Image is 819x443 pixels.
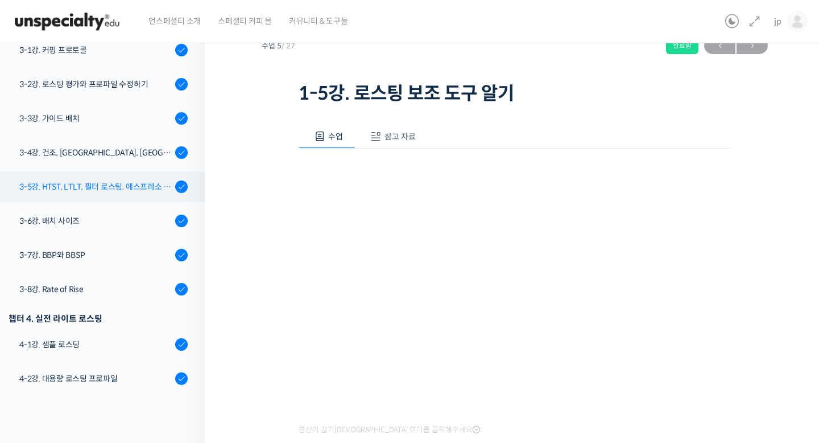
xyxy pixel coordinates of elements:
div: 4-1강. 샘플 로스팅 [19,338,172,351]
div: 완료함 [666,37,698,54]
span: 수업 5 [262,42,295,50]
a: Home [3,348,75,377]
div: 3-2강. 로스팅 평가와 프로파일 수정하기 [19,78,172,91]
div: 3-8강. Rate of Rise [19,283,172,296]
div: 챕터 4. 실전 라이트 로스팅 [9,311,188,326]
span: ← [704,38,735,54]
span: 수업 [328,132,343,142]
a: Messages [75,348,147,377]
span: / 27 [282,41,295,51]
div: 4-2강. 대용량 로스팅 프로파일 [19,372,172,385]
div: 3-6강. 배치 사이즈 [19,215,172,227]
a: ←이전 [704,37,735,54]
div: 3-1강. 커핑 프로토콜 [19,44,172,56]
div: 3-7강. BBP와 BBSP [19,249,172,261]
span: Home [29,366,49,375]
a: Settings [147,348,218,377]
span: 영상이 끊기[DEMOGRAPHIC_DATA] 여기를 클릭해주세요 [299,425,480,434]
div: 3-5강. HTST, LTLT, 필터 로스팅, 에스프레소 로스팅 [19,181,172,193]
h1: 1-5강. 로스팅 보조 도구 알기 [299,83,731,104]
span: 참고 자료 [384,132,416,142]
div: 3-3강. 가이드 배치 [19,112,172,125]
span: → [737,38,768,54]
span: Settings [168,366,196,375]
div: 3-4강. 건조, [GEOGRAPHIC_DATA], [GEOGRAPHIC_DATA] 구간의 화력 분배 [19,146,172,159]
span: jp [774,17,781,27]
a: 다음→ [737,37,768,54]
span: Messages [94,366,128,375]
